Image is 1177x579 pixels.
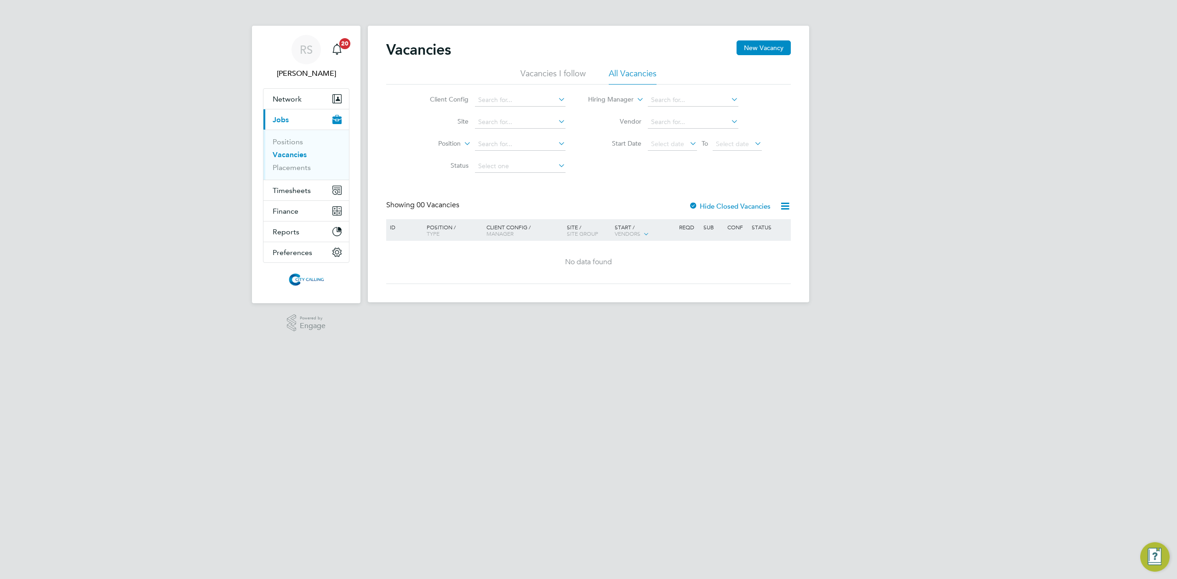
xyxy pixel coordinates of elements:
[581,95,634,104] label: Hiring Manager
[475,116,566,129] input: Search for...
[416,117,469,125] label: Site
[263,89,349,109] button: Network
[420,219,484,241] div: Position /
[484,219,565,241] div: Client Config /
[475,94,566,107] input: Search for...
[737,40,791,55] button: New Vacancy
[609,68,657,85] li: All Vacancies
[273,207,298,216] span: Finance
[263,272,349,287] a: Go to home page
[689,202,771,210] label: Hide Closed Vacancies
[612,219,677,242] div: Start /
[615,230,640,237] span: Vendors
[252,26,360,303] nav: Main navigation
[475,160,566,173] input: Select one
[725,219,749,235] div: Conf
[263,35,349,79] a: RS[PERSON_NAME]
[263,130,349,180] div: Jobs
[286,272,326,287] img: citycalling-logo-retina.png
[677,219,701,235] div: Reqd
[300,314,326,322] span: Powered by
[273,163,311,172] a: Placements
[588,139,641,148] label: Start Date
[263,180,349,200] button: Timesheets
[475,138,566,151] input: Search for...
[486,230,514,237] span: Manager
[386,200,461,210] div: Showing
[567,230,598,237] span: Site Group
[565,219,613,241] div: Site /
[648,116,738,129] input: Search for...
[388,257,789,267] div: No data found
[263,221,349,242] button: Reports
[520,68,586,85] li: Vacancies I follow
[386,40,451,59] h2: Vacancies
[388,219,420,235] div: ID
[408,139,461,148] label: Position
[263,68,349,79] span: Raje Saravanamuthu
[716,140,749,148] span: Select date
[588,117,641,125] label: Vendor
[417,200,459,210] span: 00 Vacancies
[273,137,303,146] a: Positions
[273,227,299,236] span: Reports
[287,314,326,332] a: Powered byEngage
[427,230,440,237] span: Type
[416,161,469,170] label: Status
[699,137,711,149] span: To
[263,201,349,221] button: Finance
[1140,542,1170,572] button: Engage Resource Center
[273,248,312,257] span: Preferences
[648,94,738,107] input: Search for...
[416,95,469,103] label: Client Config
[651,140,684,148] span: Select date
[339,38,350,49] span: 20
[273,115,289,124] span: Jobs
[300,322,326,330] span: Engage
[701,219,725,235] div: Sub
[263,242,349,262] button: Preferences
[273,150,307,159] a: Vacancies
[749,219,789,235] div: Status
[273,95,302,103] span: Network
[300,44,313,56] span: RS
[263,109,349,130] button: Jobs
[273,186,311,195] span: Timesheets
[328,35,346,64] a: 20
